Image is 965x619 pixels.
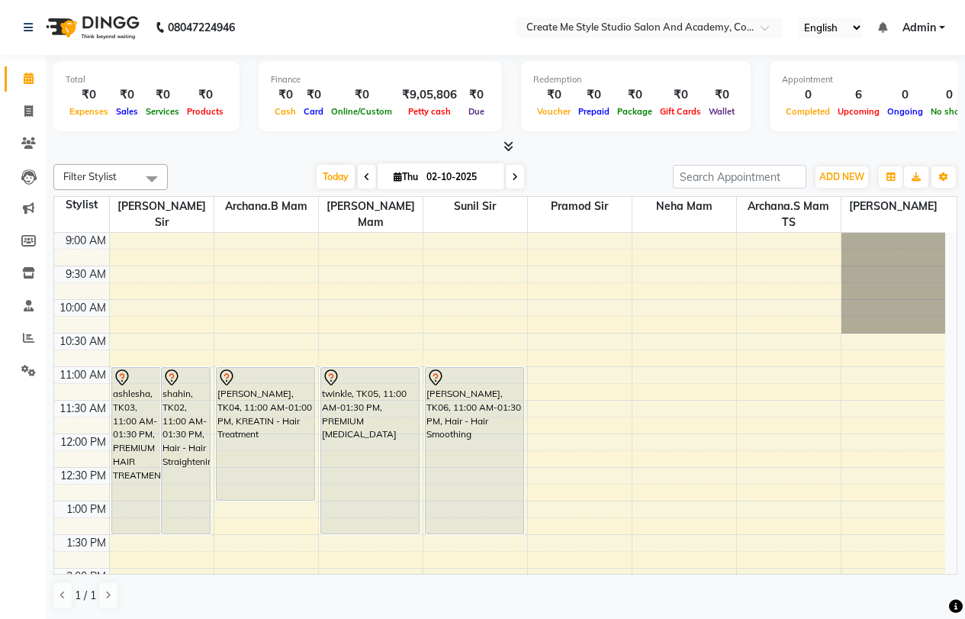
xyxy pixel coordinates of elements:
input: 2025-10-02 [422,166,498,189]
div: ₹0 [300,86,327,104]
span: Neha mam [632,197,736,216]
span: Products [183,106,227,117]
div: 6 [834,86,883,104]
img: logo [39,6,143,49]
div: [PERSON_NAME], TK04, 11:00 AM-01:00 PM, KREATIN - Hair Treatment [217,368,315,500]
span: Services [142,106,183,117]
div: ₹0 [574,86,613,104]
span: Today [317,165,355,189]
div: ₹0 [183,86,227,104]
div: 10:00 AM [56,300,109,316]
b: 08047224946 [168,6,235,49]
div: 11:30 AM [56,401,109,417]
span: Prepaid [574,106,613,117]
span: Petty cash [404,106,455,117]
div: ₹0 [66,86,112,104]
span: Sunil sir [423,197,527,216]
span: Sales [112,106,142,117]
div: ₹0 [112,86,142,104]
div: Redemption [533,73,738,86]
div: 0 [883,86,927,104]
div: 11:00 AM [56,367,109,383]
span: 1 / 1 [75,588,96,604]
span: Voucher [533,106,574,117]
div: Stylist [54,197,109,213]
span: Archana.S mam TS [737,197,841,232]
div: Total [66,73,227,86]
span: Upcoming [834,106,883,117]
span: Online/Custom [327,106,396,117]
div: ₹0 [656,86,705,104]
span: Card [300,106,327,117]
div: twinkle, TK05, 11:00 AM-01:30 PM, PREMIUM [MEDICAL_DATA] [321,368,420,534]
div: 2:00 PM [63,569,109,585]
span: Due [465,106,488,117]
div: ₹9,05,806 [396,86,463,104]
span: Package [613,106,656,117]
div: ₹0 [613,86,656,104]
div: 0 [782,86,834,104]
span: Pramod sir [528,197,632,216]
div: 10:30 AM [56,334,109,350]
span: [PERSON_NAME] sir [110,197,214,232]
div: [PERSON_NAME], TK06, 11:00 AM-01:30 PM, Hair - Hair Smoothing [426,368,524,534]
div: 9:30 AM [63,266,109,282]
div: 1:30 PM [63,535,109,551]
span: Ongoing [883,106,927,117]
div: 1:00 PM [63,501,109,517]
span: Admin [902,20,936,36]
div: ₹0 [271,86,300,104]
span: [PERSON_NAME] mam [319,197,423,232]
span: Expenses [66,106,112,117]
span: Filter Stylist [63,170,117,182]
div: 12:00 PM [57,434,109,450]
span: [PERSON_NAME] [841,197,946,216]
input: Search Appointment [673,165,806,189]
div: Finance [271,73,490,86]
button: ADD NEW [815,166,868,188]
div: ₹0 [705,86,738,104]
span: Archana.B mam [214,197,318,216]
div: ₹0 [463,86,490,104]
div: ashlesha, TK03, 11:00 AM-01:30 PM, PREMIUM HAIR TREATMENT [112,368,160,534]
span: Cash [271,106,300,117]
div: 9:00 AM [63,233,109,249]
span: ADD NEW [819,171,864,182]
span: Gift Cards [656,106,705,117]
div: 12:30 PM [57,468,109,484]
span: Wallet [705,106,738,117]
span: Thu [390,171,422,182]
div: ₹0 [142,86,183,104]
div: ₹0 [533,86,574,104]
div: ₹0 [327,86,396,104]
div: shahin, TK02, 11:00 AM-01:30 PM, Hair - Hair Straightening [162,368,210,534]
span: Completed [782,106,834,117]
